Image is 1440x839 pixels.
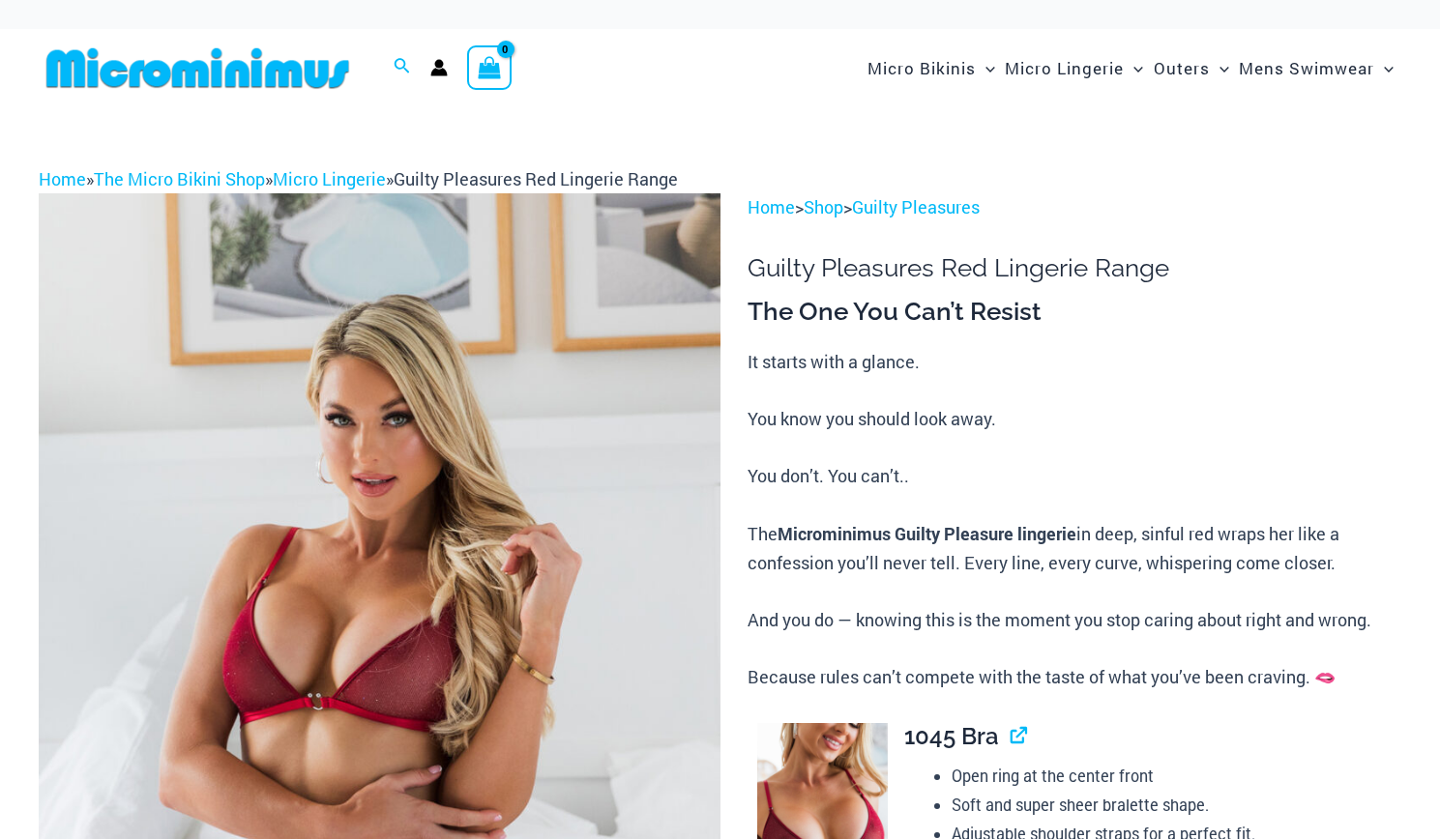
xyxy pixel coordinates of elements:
h3: The One You Can’t Resist [748,296,1401,329]
span: » » » [39,167,678,190]
a: Micro LingerieMenu ToggleMenu Toggle [1000,39,1148,98]
a: Search icon link [394,55,411,80]
a: Home [748,195,795,218]
span: Menu Toggle [976,43,995,93]
p: > > [748,193,1401,222]
a: Account icon link [430,59,448,76]
a: The Micro Bikini Shop [94,167,265,190]
a: OutersMenu ToggleMenu Toggle [1149,39,1234,98]
span: Mens Swimwear [1239,43,1374,93]
nav: Site Navigation [860,36,1401,101]
a: Guilty Pleasures [852,195,980,218]
a: View Shopping Cart, empty [467,45,512,90]
span: Menu Toggle [1124,43,1143,93]
span: Menu Toggle [1374,43,1394,93]
span: Outers [1154,43,1210,93]
span: Guilty Pleasures Red Lingerie Range [394,167,678,190]
a: Shop [804,195,843,218]
li: Soft and super sheer bralette shape. [952,791,1401,820]
a: Micro Lingerie [273,167,386,190]
p: It starts with a glance. You know you should look away. You don’t. You can’t.. The in deep, sinfu... [748,348,1401,692]
li: Open ring at the center front [952,762,1401,791]
h1: Guilty Pleasures Red Lingerie Range [748,253,1401,283]
span: Menu Toggle [1210,43,1229,93]
a: Mens SwimwearMenu ToggleMenu Toggle [1234,39,1398,98]
img: MM SHOP LOGO FLAT [39,46,357,90]
span: 1045 Bra [904,722,999,750]
span: Micro Lingerie [1005,43,1124,93]
b: Microminimus Guilty Pleasure lingerie [778,522,1076,545]
span: Micro Bikinis [867,43,976,93]
a: Home [39,167,86,190]
a: Micro BikinisMenu ToggleMenu Toggle [863,39,1000,98]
